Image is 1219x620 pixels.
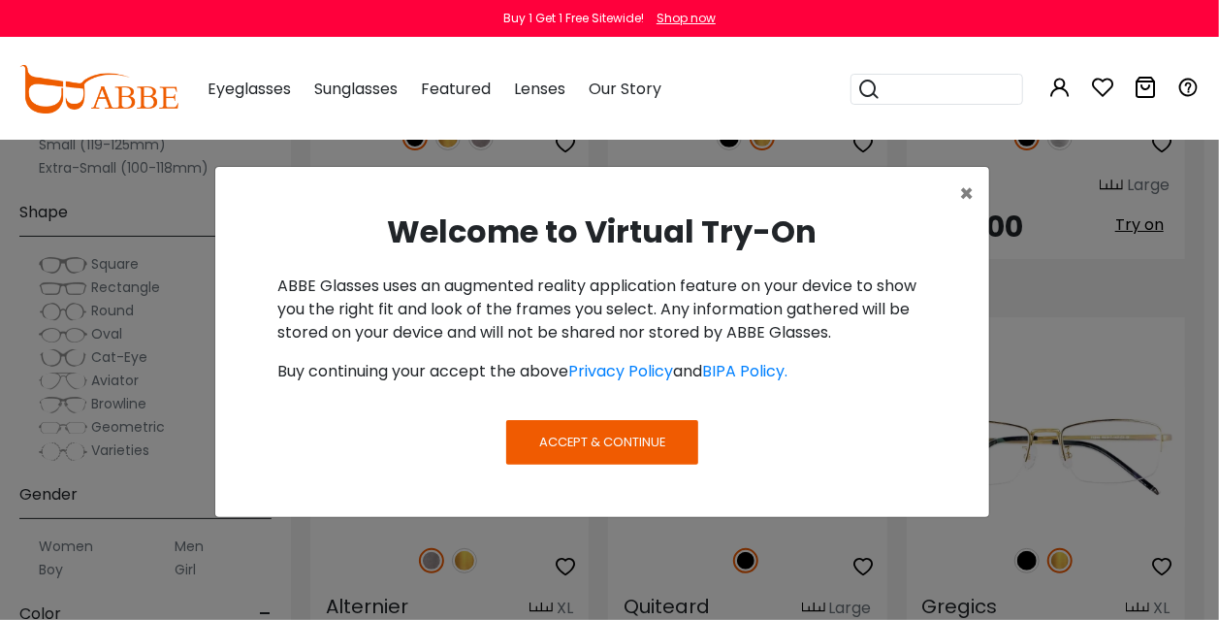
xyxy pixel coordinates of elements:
[944,167,989,221] button: Close
[506,420,698,465] button: Accept & Continue
[702,360,787,382] a: BIPA Policy.
[647,10,716,26] a: Shop now
[539,433,665,451] span: Accept & Continue
[231,213,974,250] h2: Welcome to Virtual Try-On
[514,78,565,100] span: Lenses
[503,10,644,27] div: Buy 1 Get 1 Free Sitewide!
[589,78,661,100] span: Our Story
[277,275,927,344] p: ABBE Glasses uses an augmented reality application feature on your device to show you the right f...
[657,10,716,27] div: Shop now
[959,178,974,210] span: ×
[421,78,491,100] span: Featured
[208,78,291,100] span: Eyeglasses
[19,65,178,114] img: abbeglasses.com
[568,360,673,382] a: Privacy Policy
[277,360,927,383] p: Buy continuing your accept the above and
[314,78,398,100] span: Sunglasses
